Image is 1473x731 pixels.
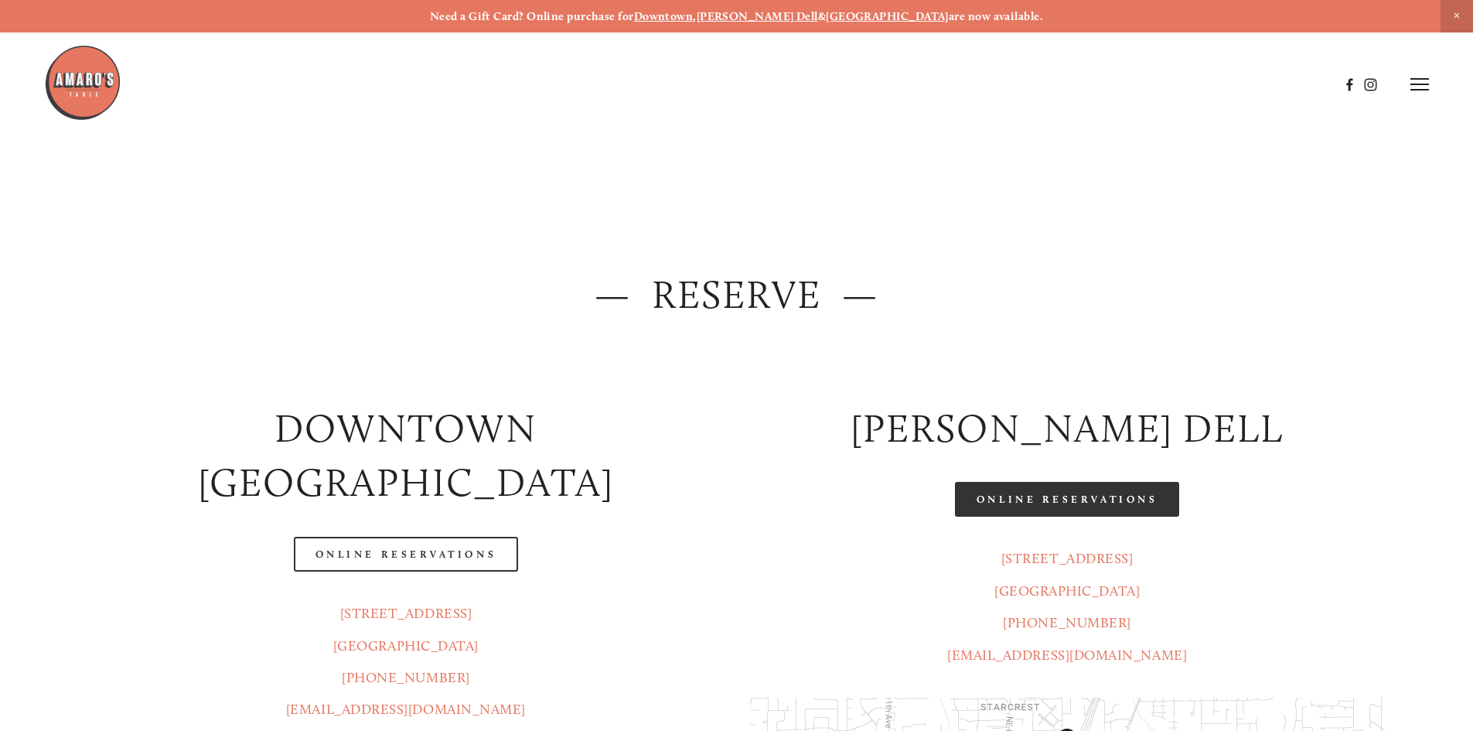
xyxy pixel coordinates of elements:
[826,9,949,23] a: [GEOGRAPHIC_DATA]
[1001,550,1134,567] a: [STREET_ADDRESS]
[750,401,1385,456] h2: [PERSON_NAME] DELL
[818,9,826,23] strong: &
[949,9,1043,23] strong: are now available.
[955,482,1179,517] a: Online Reservations
[88,268,1384,323] h2: — Reserve —
[697,9,818,23] a: [PERSON_NAME] Dell
[634,9,694,23] a: Downtown
[430,9,634,23] strong: Need a Gift Card? Online purchase for
[693,9,696,23] strong: ,
[286,701,526,718] a: [EMAIL_ADDRESS][DOMAIN_NAME]
[340,605,472,622] a: [STREET_ADDRESS]
[994,582,1140,599] a: [GEOGRAPHIC_DATA]
[294,537,518,572] a: Online Reservations
[44,44,121,121] img: Amaro's Table
[333,637,479,654] a: [GEOGRAPHIC_DATA]
[342,669,470,686] a: [PHONE_NUMBER]
[88,401,723,511] h2: Downtown [GEOGRAPHIC_DATA]
[1003,614,1131,631] a: [PHONE_NUMBER]
[947,647,1187,664] a: [EMAIL_ADDRESS][DOMAIN_NAME]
